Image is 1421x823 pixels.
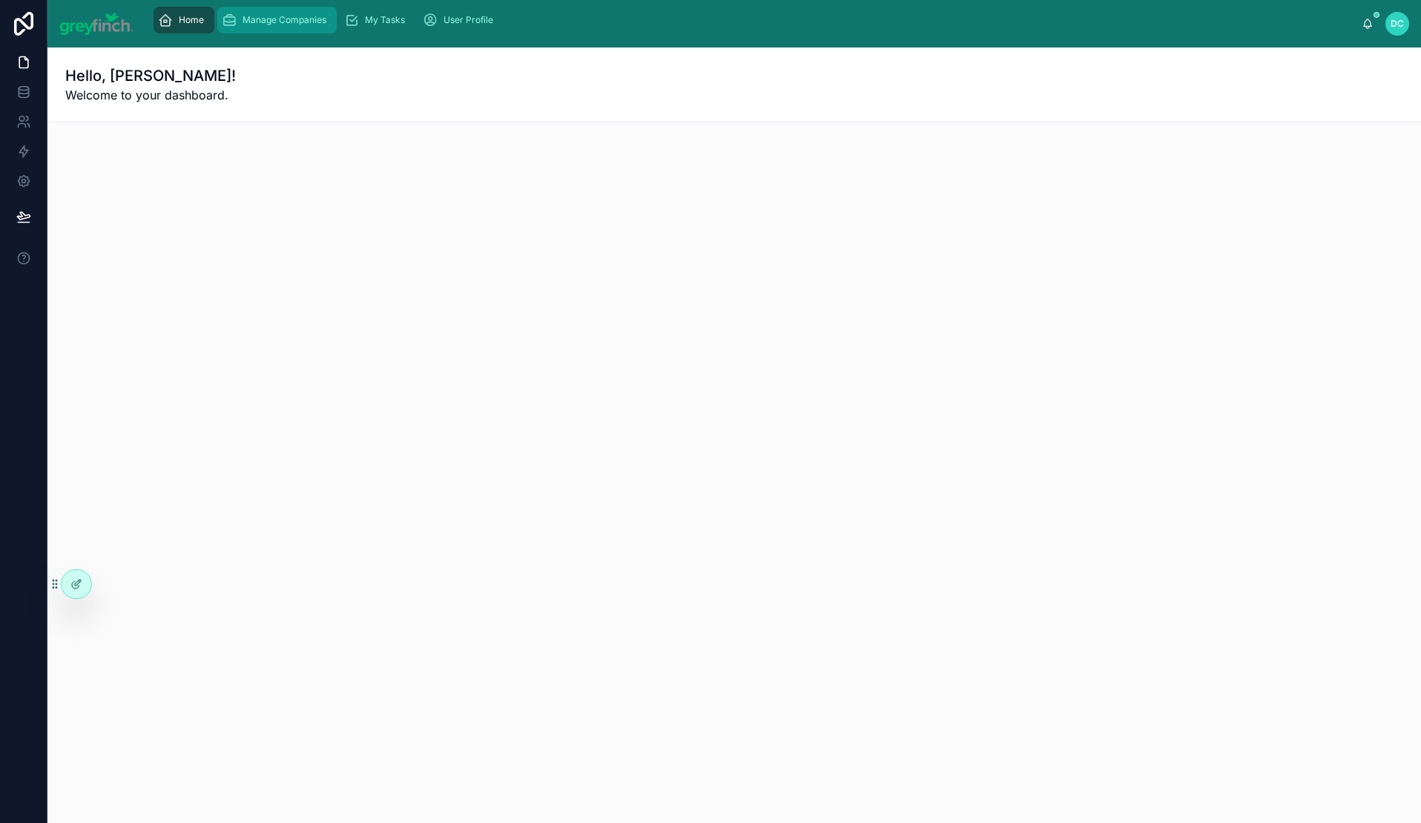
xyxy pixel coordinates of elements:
a: User Profile [418,7,504,33]
span: User Profile [444,14,493,26]
h1: Hello, [PERSON_NAME]! [65,65,236,86]
a: Manage Companies [217,7,337,33]
span: Manage Companies [243,14,326,26]
div: scrollable content [146,4,1362,36]
img: App logo [59,12,134,36]
span: My Tasks [365,14,405,26]
span: Home [179,14,204,26]
a: My Tasks [340,7,415,33]
span: DC [1391,18,1404,30]
span: Welcome to your dashboard. [65,86,236,104]
a: Home [154,7,214,33]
